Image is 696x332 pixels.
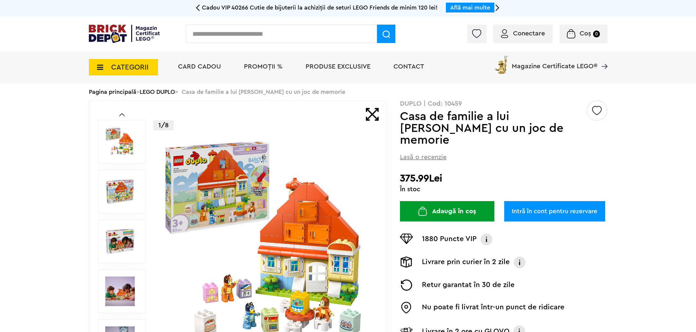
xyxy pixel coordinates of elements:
a: Produse exclusive [306,63,370,70]
p: 1/8 [153,120,174,130]
p: Retur garantat în 30 de zile [422,280,515,291]
img: Livrare [400,257,413,268]
span: Coș [580,30,591,37]
img: Returnare [400,280,413,291]
p: Nu poate fi livrat într-un punct de ridicare [422,302,565,314]
img: Casa de familie a lui Blue cu un joc de memorie LEGO 10459 [105,227,135,256]
a: Pagina principală [89,89,136,95]
h1: Casa de familie a lui [PERSON_NAME] cu un joc de memorie [400,111,586,146]
img: Casa de familie a lui Blue cu un joc de memorie [105,127,135,156]
a: Conectare [501,30,545,37]
a: Află mai multe [450,5,490,10]
small: 0 [593,31,600,37]
a: PROMOȚII % [244,63,283,70]
a: Card Cadou [178,63,221,70]
a: Prev [119,113,125,116]
p: DUPLO | Cod: 10459 [400,100,607,107]
h2: 375.99Lei [400,173,607,184]
img: Info VIP [480,234,493,245]
span: Magazine Certificate LEGO® [512,54,597,70]
p: 1880 Puncte VIP [422,234,477,245]
img: Seturi Lego Casa de familie a lui Blue cu un joc de memorie [105,277,135,306]
a: Contact [393,63,424,70]
div: În stoc [400,186,607,193]
button: Adaugă în coș [400,201,494,221]
span: Cadou VIP 40266 Cutie de bijuterii la achiziții de seturi LEGO Friends de minim 120 lei! [202,5,438,10]
a: Intră în cont pentru rezervare [504,201,605,221]
img: Info livrare prin curier [513,257,526,268]
img: Casa de familie a lui Blue cu un joc de memorie [105,177,135,206]
a: Magazine Certificate LEGO® [597,54,607,61]
a: LEGO DUPLO [140,89,175,95]
span: CATEGORII [111,64,149,71]
span: Lasă o recenzie [400,153,447,162]
p: Livrare prin curier în 2 zile [422,257,510,268]
img: Puncte VIP [400,234,413,244]
span: Conectare [513,30,545,37]
div: > > Casa de familie a lui [PERSON_NAME] cu un joc de memorie [89,83,607,100]
img: Easybox [400,302,413,314]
